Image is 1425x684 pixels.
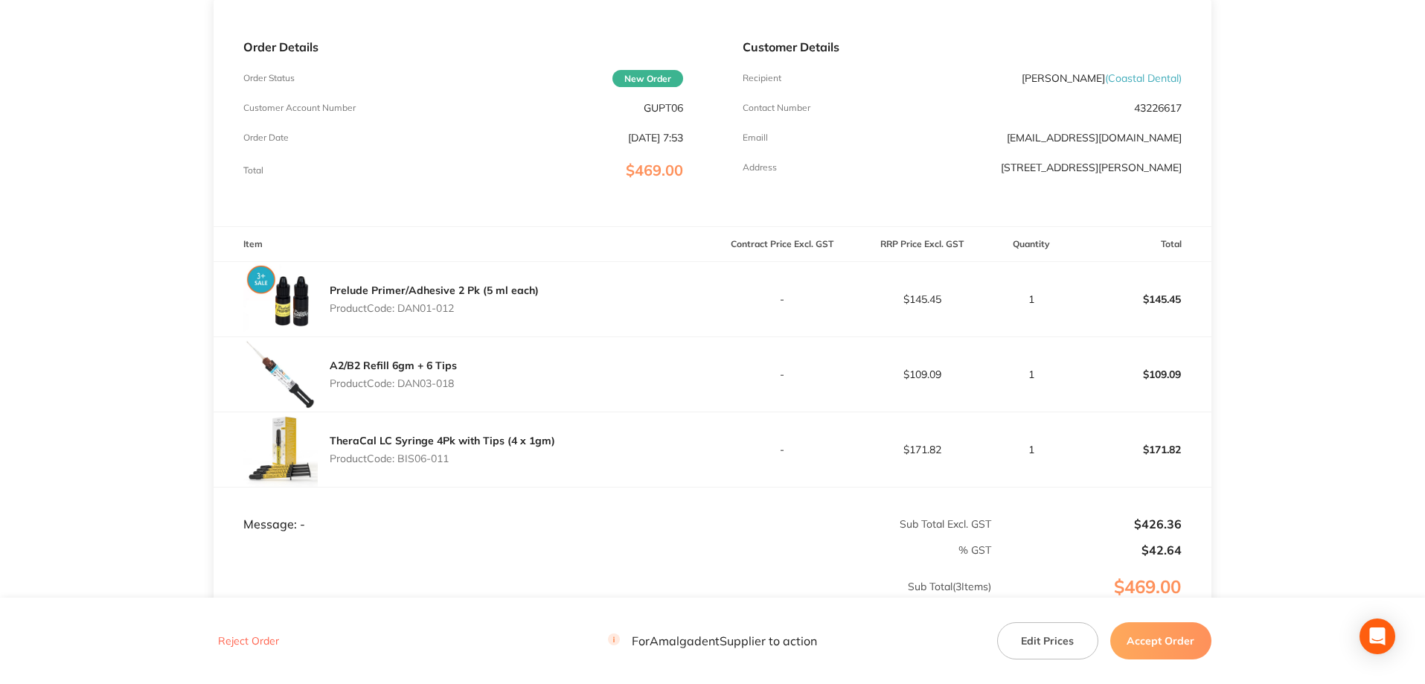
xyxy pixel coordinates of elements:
[853,368,991,380] p: $109.09
[330,302,539,314] p: Product Code: DAN01-012
[993,543,1182,557] p: $42.64
[1072,357,1211,392] p: $109.09
[214,635,284,648] button: Reject Order
[243,262,318,336] img: aW1qcDhhcg
[714,518,991,530] p: Sub Total Excl. GST
[743,132,768,143] p: Emaill
[852,227,992,262] th: RRP Price Excl. GST
[993,577,1211,627] p: $469.00
[612,70,683,87] span: New Order
[330,453,555,464] p: Product Code: BIS06-011
[743,162,777,173] p: Address
[243,73,295,83] p: Order Status
[214,581,991,622] p: Sub Total ( 3 Items)
[853,293,991,305] p: $145.45
[714,368,852,380] p: -
[330,434,555,447] a: TheraCal LC Syringe 4Pk with Tips (4 x 1gm)
[243,337,318,412] img: dzNnNHB1cw
[626,161,683,179] span: $469.00
[330,377,457,389] p: Product Code: DAN03-018
[330,359,457,372] a: A2/B2 Refill 6gm + 6 Tips
[714,444,852,456] p: -
[853,444,991,456] p: $171.82
[743,103,810,113] p: Contact Number
[330,284,539,297] a: Prelude Primer/Adhesive 2 Pk (5 ml each)
[1360,619,1395,654] div: Open Intercom Messenger
[1105,71,1182,85] span: ( Coastal Dental )
[644,102,683,114] p: GUPT06
[1134,102,1182,114] p: 43226617
[1072,432,1211,467] p: $171.82
[1001,162,1182,173] p: [STREET_ADDRESS][PERSON_NAME]
[993,293,1071,305] p: 1
[243,40,682,54] p: Order Details
[608,634,817,648] p: For Amalgadent Supplier to action
[1072,227,1211,262] th: Total
[243,103,356,113] p: Customer Account Number
[997,622,1098,659] button: Edit Prices
[993,368,1071,380] p: 1
[743,40,1182,54] p: Customer Details
[214,227,712,262] th: Item
[993,444,1071,456] p: 1
[1022,72,1182,84] p: [PERSON_NAME]
[714,293,852,305] p: -
[214,544,991,556] p: % GST
[1007,131,1182,144] a: [EMAIL_ADDRESS][DOMAIN_NAME]
[1072,281,1211,317] p: $145.45
[243,412,318,487] img: a3hhMmVjeQ
[1110,622,1211,659] button: Accept Order
[992,227,1072,262] th: Quantity
[243,132,289,143] p: Order Date
[743,73,781,83] p: Recipient
[214,487,712,531] td: Message: -
[243,165,263,176] p: Total
[628,132,683,144] p: [DATE] 7:53
[713,227,853,262] th: Contract Price Excl. GST
[993,517,1182,531] p: $426.36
